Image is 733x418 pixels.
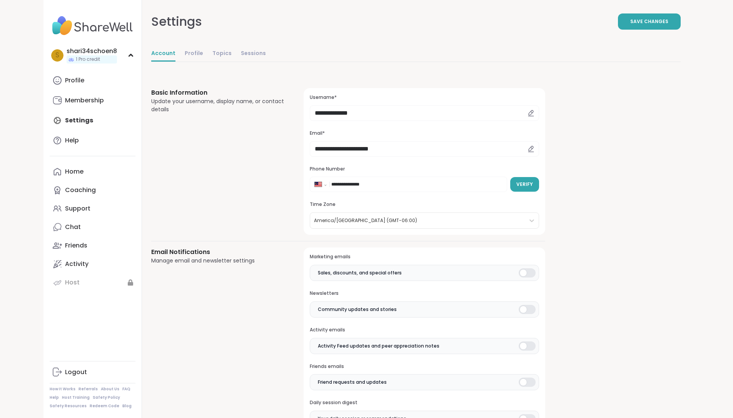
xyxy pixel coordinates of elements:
a: Coaching [50,181,135,199]
span: Sales, discounts, and special offers [318,269,402,276]
div: Settings [151,12,202,31]
h3: Email Notifications [151,247,286,257]
a: Referrals [78,386,98,392]
span: Community updates and stories [318,306,397,313]
h3: Marketing emails [310,254,539,260]
a: Chat [50,218,135,236]
a: Friends [50,236,135,255]
h3: Daily session digest [310,400,539,406]
a: Help [50,131,135,150]
a: Membership [50,91,135,110]
a: Topics [212,46,232,62]
h3: Newsletters [310,290,539,297]
a: Safety Policy [93,395,120,400]
a: FAQ [122,386,130,392]
div: Profile [65,76,84,85]
a: Account [151,46,175,62]
div: Coaching [65,186,96,194]
h3: Phone Number [310,166,539,172]
h3: Activity emails [310,327,539,333]
button: Verify [510,177,539,192]
span: Activity Feed updates and peer appreciation notes [318,343,439,349]
span: Verify [516,181,533,188]
a: Help [50,395,59,400]
button: Save Changes [618,13,681,30]
h3: Friends emails [310,363,539,370]
a: About Us [101,386,119,392]
h3: Basic Information [151,88,286,97]
div: Activity [65,260,88,268]
span: 1 Pro credit [76,56,100,63]
a: Blog [122,403,132,409]
h3: Username* [310,94,539,101]
a: Redeem Code [90,403,119,409]
div: Membership [65,96,104,105]
div: Update your username, display name, or contact details [151,97,286,114]
a: Profile [50,71,135,90]
div: Chat [65,223,81,231]
span: s [55,50,59,60]
a: Support [50,199,135,218]
img: ShareWell Nav Logo [50,12,135,39]
a: Safety Resources [50,403,87,409]
div: Home [65,167,83,176]
div: Manage email and newsletter settings [151,257,286,265]
a: Profile [185,46,203,62]
span: Friend requests and updates [318,379,387,386]
a: Home [50,162,135,181]
h3: Email* [310,130,539,137]
div: Host [65,278,80,287]
h3: Time Zone [310,201,539,208]
span: Save Changes [630,18,668,25]
a: Activity [50,255,135,273]
div: Help [65,136,79,145]
div: shari34schoen8 [67,47,117,55]
div: Support [65,204,90,213]
a: Logout [50,363,135,381]
a: Host Training [62,395,90,400]
a: Host [50,273,135,292]
div: Friends [65,241,87,250]
a: Sessions [241,46,266,62]
a: How It Works [50,386,75,392]
div: Logout [65,368,87,376]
